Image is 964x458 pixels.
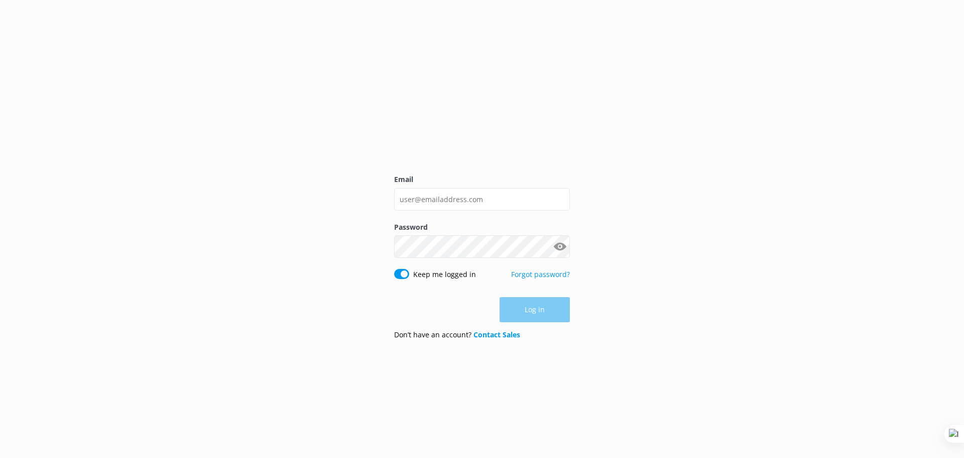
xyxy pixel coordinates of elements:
label: Password [394,222,570,233]
label: Keep me logged in [413,269,476,280]
label: Email [394,174,570,185]
input: user@emailaddress.com [394,188,570,211]
button: Show password [550,237,570,257]
a: Contact Sales [473,330,520,339]
a: Forgot password? [511,269,570,279]
p: Don’t have an account? [394,329,520,340]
